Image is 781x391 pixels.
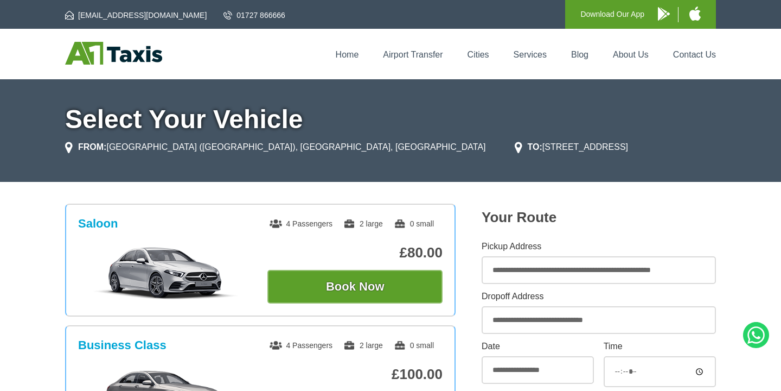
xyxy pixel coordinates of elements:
a: Services [514,50,547,59]
span: 2 large [343,341,383,350]
span: 0 small [394,341,434,350]
span: 0 small [394,219,434,228]
strong: TO: [528,142,542,152]
h3: Business Class [78,338,167,352]
span: 4 Passengers [270,341,332,350]
p: £80.00 [267,244,443,261]
h1: Select Your Vehicle [65,106,716,133]
h2: Your Route [482,209,716,226]
span: 2 large [343,219,383,228]
img: A1 Taxis Android App [658,7,670,21]
label: Pickup Address [482,242,716,251]
img: A1 Taxis St Albans LTD [65,42,162,65]
a: [EMAIL_ADDRESS][DOMAIN_NAME] [65,10,207,21]
li: [STREET_ADDRESS] [515,141,629,154]
a: Blog [571,50,588,59]
img: Saloon [84,246,247,300]
p: Download Our App [580,8,644,21]
a: 01727 866666 [223,10,285,21]
h3: Saloon [78,217,118,231]
label: Dropoff Address [482,292,716,301]
button: Book Now [267,270,443,304]
a: Airport Transfer [383,50,443,59]
span: 4 Passengers [270,219,332,228]
a: Contact Us [673,50,716,59]
img: A1 Taxis iPhone App [689,7,701,21]
p: £100.00 [267,366,443,383]
li: [GEOGRAPHIC_DATA] ([GEOGRAPHIC_DATA]), [GEOGRAPHIC_DATA], [GEOGRAPHIC_DATA] [65,141,486,154]
a: Home [336,50,359,59]
a: About Us [613,50,649,59]
a: Cities [468,50,489,59]
label: Time [604,342,716,351]
strong: FROM: [78,142,106,152]
label: Date [482,342,594,351]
